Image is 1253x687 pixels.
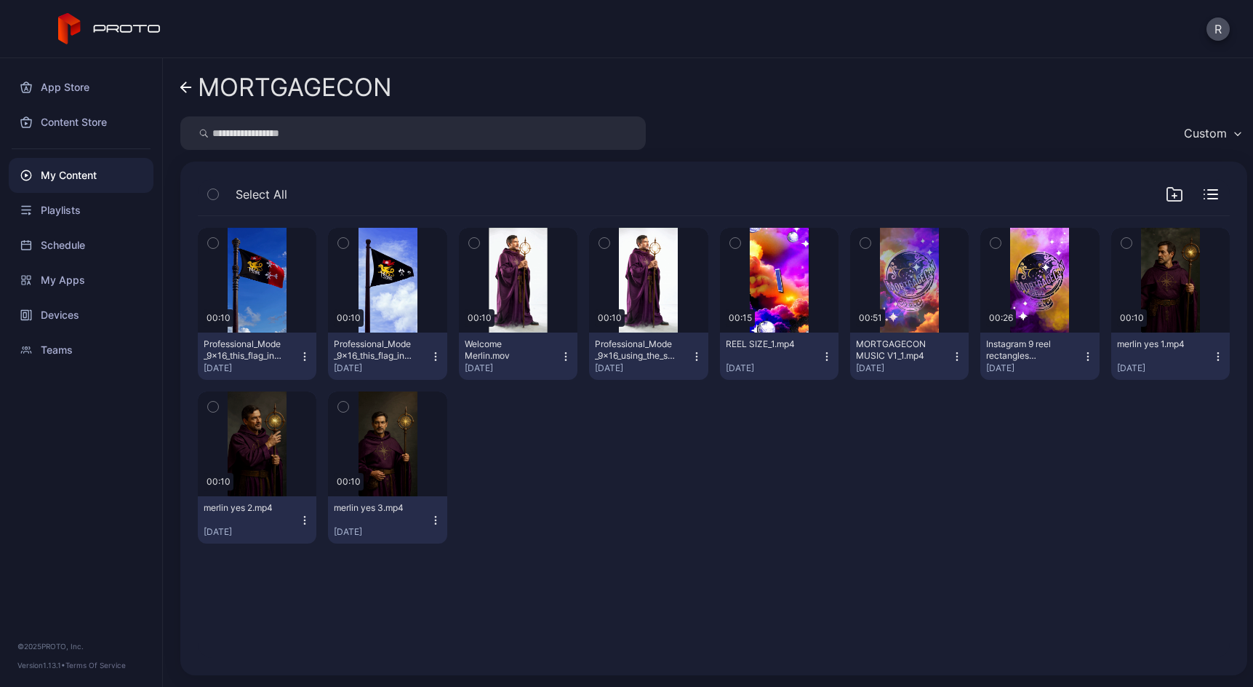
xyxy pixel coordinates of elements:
div: Professional_Mode_9x16_using_the_submitted_images_.mp4 [595,338,675,362]
a: My Content [9,158,153,193]
a: MORTGAGECON [180,70,392,105]
a: Playlists [9,193,153,228]
span: Version 1.13.1 • [17,661,65,670]
div: [DATE] [204,362,299,374]
span: Select All [236,186,287,203]
div: Custom [1184,126,1227,140]
button: Instagram 9 reel rectangles (1)_1_1.mp4[DATE] [980,333,1099,380]
button: Professional_Mode_9x16_using_the_submitted_images_.mp4[DATE] [589,333,708,380]
button: merlin yes 3.mp4[DATE] [328,496,447,544]
button: merlin yes 1.mp4[DATE] [1111,333,1230,380]
button: Welcome Merlin.mov[DATE] [459,333,577,380]
div: [DATE] [465,362,560,374]
div: © 2025 PROTO, Inc. [17,640,145,652]
div: Welcome Merlin.mov [465,338,545,362]
div: Instagram 9 reel rectangles (1)_1_1.mp4 [986,338,1066,362]
div: MORTGAGECON MUSIC V1_1.mp4 [856,338,936,362]
button: Professional_Mode_9x16_this_flag_in_png_form_billo (1).mp4[DATE] [198,333,316,380]
div: Professional_Mode_9x16_this_flag_in_png_form_billo.mp4 [334,338,414,362]
a: Teams [9,333,153,368]
a: App Store [9,70,153,105]
button: MORTGAGECON MUSIC V1_1.mp4[DATE] [850,333,969,380]
div: [DATE] [1117,362,1212,374]
a: My Apps [9,263,153,298]
div: [DATE] [334,362,429,374]
div: REEL SIZE_1.mp4 [726,338,806,350]
div: merlin yes 2.mp4 [204,502,284,514]
button: REEL SIZE_1.mp4[DATE] [720,333,838,380]
button: Professional_Mode_9x16_this_flag_in_png_form_billo.mp4[DATE] [328,333,447,380]
a: Schedule [9,228,153,263]
div: merlin yes 1.mp4 [1117,338,1197,350]
div: [DATE] [595,362,690,374]
div: merlin yes 3.mp4 [334,502,414,514]
div: Professional_Mode_9x16_this_flag_in_png_form_billo (1).mp4 [204,338,284,362]
button: merlin yes 2.mp4[DATE] [198,496,316,544]
button: R [1206,17,1230,41]
a: Terms Of Service [65,661,126,670]
div: [DATE] [334,526,429,538]
a: Content Store [9,105,153,140]
button: Custom [1177,116,1247,150]
div: [DATE] [726,362,821,374]
a: Devices [9,298,153,333]
div: [DATE] [204,526,299,538]
div: MORTGAGECON [198,74,392,101]
div: [DATE] [856,362,951,374]
div: [DATE] [986,362,1081,374]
